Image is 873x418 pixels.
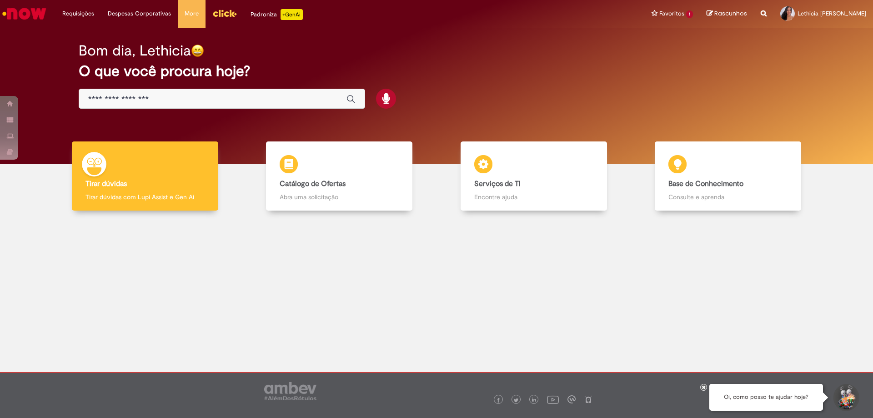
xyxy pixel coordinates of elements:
img: logo_footer_youtube.png [547,393,559,405]
img: logo_footer_twitter.png [514,398,518,403]
span: Lethicia [PERSON_NAME] [798,10,866,17]
a: Tirar dúvidas Tirar dúvidas com Lupi Assist e Gen Ai [48,141,242,211]
img: logo_footer_ambev_rotulo_gray.png [264,382,316,400]
span: Despesas Corporativas [108,9,171,18]
b: Tirar dúvidas [85,179,127,188]
a: Catálogo de Ofertas Abra uma solicitação [242,141,437,211]
b: Base de Conhecimento [668,179,743,188]
img: ServiceNow [1,5,48,23]
img: logo_footer_linkedin.png [532,398,537,403]
img: logo_footer_workplace.png [567,395,576,403]
span: Rascunhos [714,9,747,18]
img: logo_footer_facebook.png [496,398,501,403]
p: Tirar dúvidas com Lupi Assist e Gen Ai [85,192,205,201]
span: 1 [686,10,693,18]
b: Catálogo de Ofertas [280,179,346,188]
img: happy-face.png [191,44,204,57]
h2: Bom dia, Lethicia [79,43,191,59]
a: Rascunhos [707,10,747,18]
b: Serviços de TI [474,179,521,188]
p: Consulte e aprenda [668,192,788,201]
p: +GenAi [281,9,303,20]
span: More [185,9,199,18]
button: Iniciar Conversa de Suporte [832,384,859,411]
p: Abra uma solicitação [280,192,399,201]
p: Encontre ajuda [474,192,593,201]
img: click_logo_yellow_360x200.png [212,6,237,20]
h2: O que você procura hoje? [79,63,795,79]
span: Favoritos [659,9,684,18]
img: logo_footer_naosei.png [584,395,592,403]
a: Base de Conhecimento Consulte e aprenda [631,141,826,211]
div: Padroniza [251,9,303,20]
div: Oi, como posso te ajudar hoje? [709,384,823,411]
a: Serviços de TI Encontre ajuda [436,141,631,211]
span: Requisições [62,9,94,18]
